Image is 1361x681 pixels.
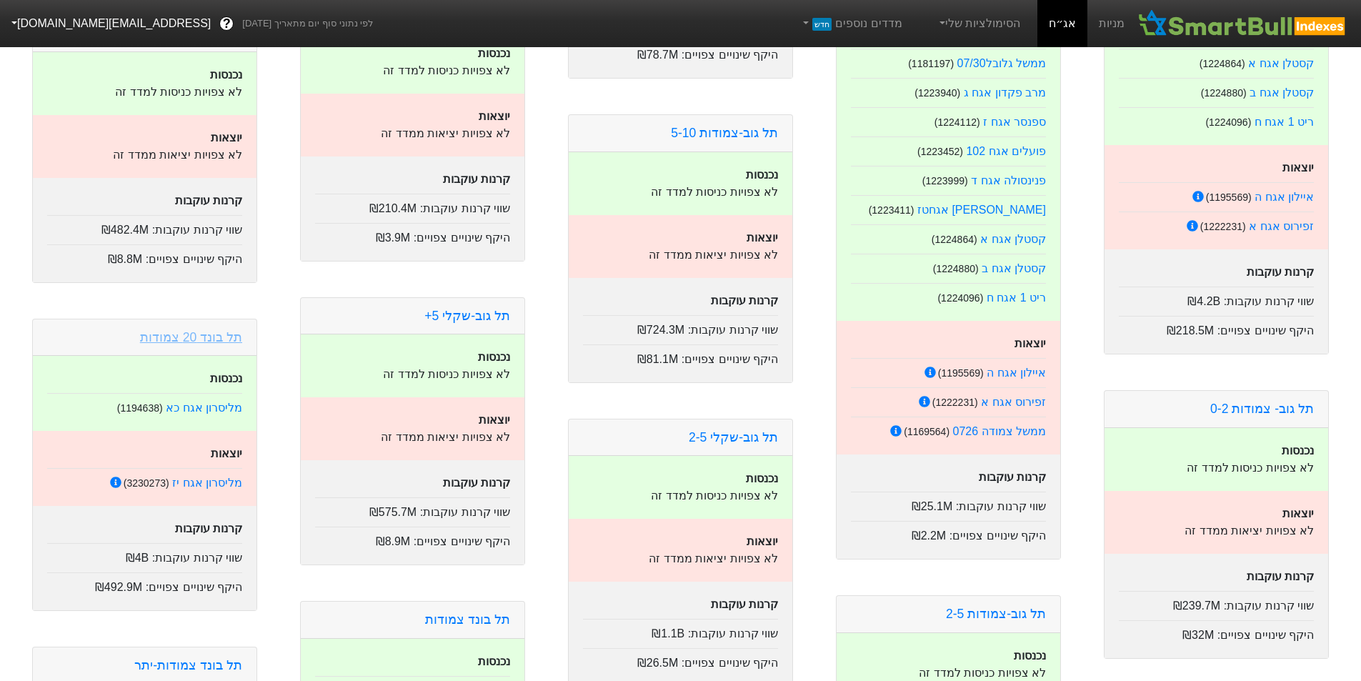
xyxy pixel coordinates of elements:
a: קסטלן אגח ב [982,262,1046,274]
div: היקף שינויים צפויים : [583,40,778,64]
small: ( 1223452 ) [917,146,963,157]
strong: יוצאות [211,447,242,459]
small: ( 1194638 ) [117,402,163,414]
span: ? [223,14,231,34]
a: פנינסולה אגח ד [971,174,1046,187]
div: שווי קרנות עוקבות : [315,194,510,217]
a: [PERSON_NAME] אגחטז [917,204,1046,216]
span: ₪3.9M [376,232,411,244]
div: היקף שינויים צפויים : [47,572,242,596]
a: פועלים אגח 102 [966,145,1046,157]
div: היקף שינויים צפויים : [1119,316,1314,339]
div: היקף שינויים צפויים : [47,244,242,268]
p: לא צפויות יציאות ממדד זה [583,247,778,264]
strong: קרנות עוקבות [443,173,510,185]
small: ( 1224880 ) [933,263,979,274]
small: ( 1195569 ) [938,367,984,379]
a: קסטלן אגח א [1248,57,1314,69]
strong: קרנות עוקבות [711,598,778,610]
small: ( 1224864 ) [932,234,977,245]
p: לא צפויות יציאות ממדד זה [1119,522,1314,540]
small: ( 1181197 ) [908,58,954,69]
a: מרב פקדון אגח ג [964,86,1046,99]
span: ₪210.4M [369,202,417,214]
p: לא צפויות יציאות ממדד זה [315,125,510,142]
span: ₪8.9M [376,535,411,547]
small: ( 3230273 ) [124,477,169,489]
span: ₪1.1B [652,627,684,640]
strong: קרנות עוקבות [1247,266,1314,278]
span: ₪78.7M [637,49,678,61]
a: מליסרון אגח כא [166,402,242,414]
a: מליסרון אגח יז [172,477,242,489]
a: תל בונד צמודות-יתר [134,658,242,672]
small: ( 1224096 ) [1205,116,1251,128]
small: ( 1223411 ) [869,204,914,216]
strong: יוצאות [1282,161,1314,174]
strong: קרנות עוקבות [979,471,1046,483]
span: ₪2.2M [912,530,947,542]
span: ₪575.7M [369,506,417,518]
a: תל גוב-שקלי 5+ [424,309,510,323]
span: ₪239.7M [1173,600,1220,612]
strong: יוצאות [479,110,510,122]
div: היקף שינויים צפויים : [315,223,510,247]
div: שווי קרנות עוקבות : [1119,287,1314,310]
span: ₪32M [1182,629,1214,641]
p: לא צפויות יציאות ממדד זה [315,429,510,446]
div: שווי קרנות עוקבות : [47,215,242,239]
a: זפירוס אגח א [1249,220,1314,232]
strong: קרנות עוקבות [711,294,778,307]
small: ( 1223940 ) [914,87,960,99]
a: ספנסר אגח ז [983,116,1046,128]
a: ממשל צמודה 0726 [953,425,1046,437]
strong: נכנסות [210,372,242,384]
div: שווי קרנות עוקבות : [1119,591,1314,615]
p: לא צפויות יציאות ממדד זה [47,146,242,164]
div: שווי קרנות עוקבות : [851,492,1046,515]
span: ₪482.4M [101,224,149,236]
span: ₪25.1M [912,500,952,512]
small: ( 1224096 ) [937,292,983,304]
div: שווי קרנות עוקבות : [47,543,242,567]
small: ( 1224864 ) [1200,58,1245,69]
span: ₪26.5M [637,657,678,669]
p: לא צפויות יציאות ממדד זה [583,550,778,567]
small: ( 1222231 ) [1200,221,1246,232]
strong: נכנסות [210,69,242,81]
span: ₪492.9M [95,581,142,593]
a: תל בונד 20 צמודות [140,330,242,344]
div: היקף שינויים צפויים : [315,527,510,550]
small: ( 1169564 ) [904,426,949,437]
strong: נכנסות [746,169,778,181]
strong: קרנות עוקבות [175,522,242,535]
small: ( 1224112 ) [934,116,980,128]
strong: קרנות עוקבות [175,194,242,207]
a: קסטלן אגח א [980,233,1046,245]
small: ( 1195569 ) [1206,192,1252,203]
div: שווי קרנות עוקבות : [315,497,510,521]
strong: יוצאות [747,535,778,547]
a: איילון אגח ה [987,367,1046,379]
div: היקף שינויים צפויים : [851,521,1046,545]
strong: נכנסות [1282,444,1314,457]
strong: נכנסות [478,351,510,363]
a: איילון אגח ה [1255,191,1314,203]
span: ₪724.3M [637,324,684,336]
span: ₪81.1M [637,353,678,365]
p: לא צפויות כניסות למדד זה [47,84,242,101]
a: ריט 1 אגח ח [987,292,1046,304]
span: לפי נתוני סוף יום מתאריך [DATE] [242,16,373,31]
small: ( 1224880 ) [1201,87,1247,99]
strong: יוצאות [479,414,510,426]
a: הסימולציות שלי [931,9,1027,38]
span: ₪4.2B [1187,295,1220,307]
img: SmartBull [1136,9,1350,38]
p: לא צפויות כניסות למדד זה [315,62,510,79]
span: ₪8.8M [108,253,143,265]
a: תל גוב-שקלי 2-5 [689,430,778,444]
small: ( 1223999 ) [922,175,968,187]
strong: יוצאות [747,232,778,244]
strong: קרנות עוקבות [443,477,510,489]
p: לא צפויות כניסות למדד זה [315,366,510,383]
